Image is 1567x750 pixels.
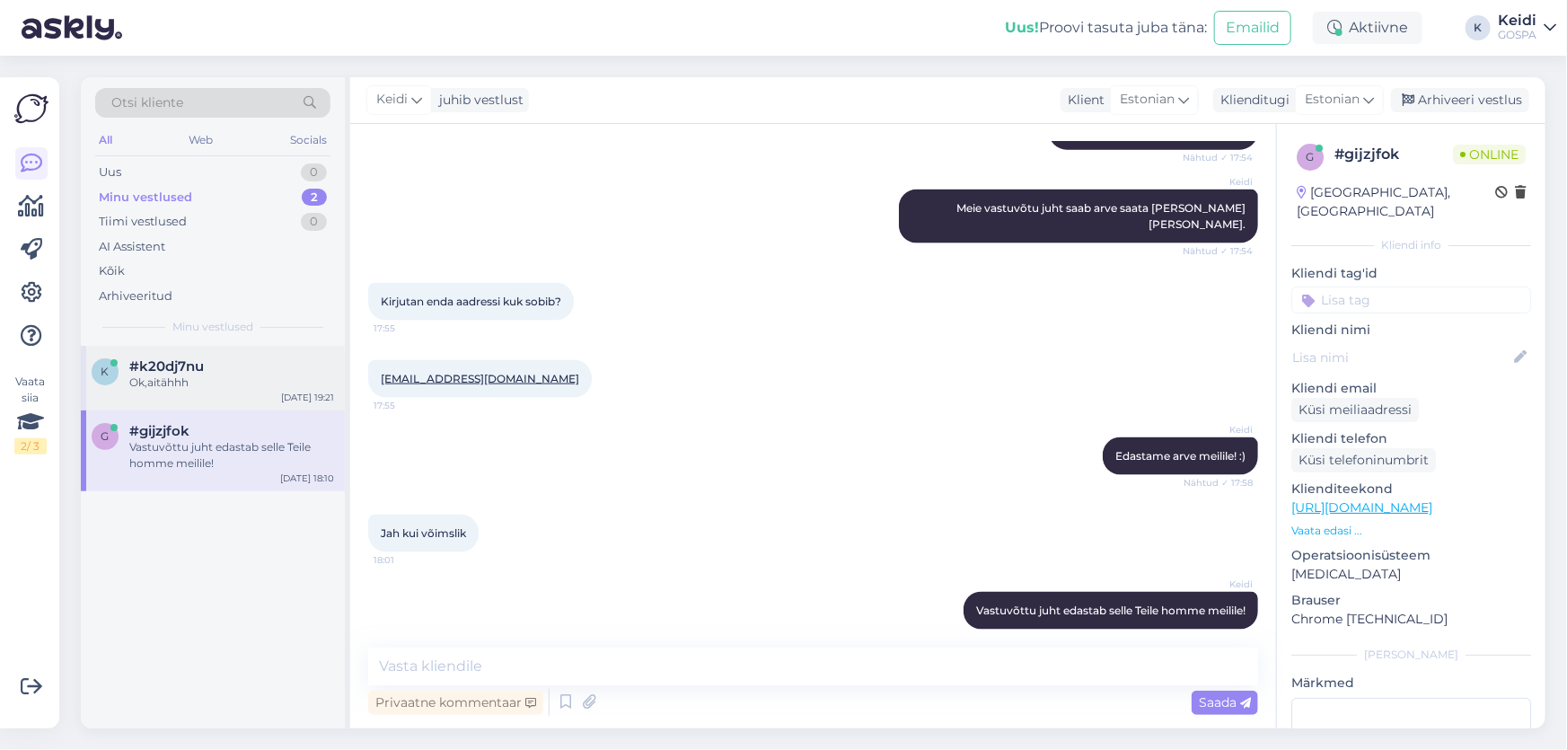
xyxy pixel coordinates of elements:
[374,553,441,567] span: 18:01
[1185,631,1253,644] span: 18:10
[99,189,192,207] div: Minu vestlused
[1291,610,1531,629] p: Chrome [TECHNICAL_ID]
[1334,144,1453,165] div: # gijzjfok
[302,189,327,207] div: 2
[1185,175,1253,189] span: Keidi
[368,691,543,715] div: Privaatne kommentaar
[1307,150,1315,163] span: g
[1120,90,1175,110] span: Estonian
[381,526,466,540] span: Jah kui võimslik
[129,358,204,375] span: #k20dj7nu
[1005,17,1207,39] div: Proovi tasuta juba täna:
[1185,578,1253,591] span: Keidi
[1005,19,1039,36] b: Uus!
[1498,13,1556,42] a: KeidiGOSPA
[1291,499,1432,516] a: [URL][DOMAIN_NAME]
[95,128,116,152] div: All
[1292,348,1510,367] input: Lisa nimi
[1291,379,1531,398] p: Kliendi email
[101,429,110,443] span: g
[1185,423,1253,437] span: Keidi
[374,399,441,412] span: 17:55
[1291,546,1531,565] p: Operatsioonisüsteem
[1184,476,1253,490] span: Nähtud ✓ 17:58
[1291,591,1531,610] p: Brauser
[1213,91,1290,110] div: Klienditugi
[14,374,47,454] div: Vaata siia
[1297,183,1495,221] div: [GEOGRAPHIC_DATA], [GEOGRAPHIC_DATA]
[301,163,327,181] div: 0
[129,423,189,439] span: #gijzjfok
[1291,237,1531,253] div: Kliendi info
[956,201,1248,231] span: Meie vastuvõtu juht saab arve saata [PERSON_NAME] [PERSON_NAME].
[1498,28,1536,42] div: GOSPA
[99,213,187,231] div: Tiimi vestlused
[186,128,217,152] div: Web
[101,365,110,378] span: k
[432,91,524,110] div: juhib vestlust
[99,287,172,305] div: Arhiveeritud
[1498,13,1536,28] div: Keidi
[1291,429,1531,448] p: Kliendi telefon
[301,213,327,231] div: 0
[1291,448,1436,472] div: Küsi telefoninumbrit
[99,238,165,256] div: AI Assistent
[1305,90,1360,110] span: Estonian
[129,375,334,391] div: Ok,aitähhh
[1291,264,1531,283] p: Kliendi tag'id
[280,472,334,485] div: [DATE] 18:10
[976,604,1246,617] span: Vastuvõttu juht edastab selle Teile homme meilile!
[281,391,334,404] div: [DATE] 19:21
[376,90,408,110] span: Keidi
[1291,480,1531,499] p: Klienditeekond
[1291,565,1531,584] p: [MEDICAL_DATA]
[99,262,125,280] div: Kõik
[381,295,561,308] span: Kirjutan enda aadressi kuk sobib?
[381,372,579,385] a: [EMAIL_ADDRESS][DOMAIN_NAME]
[1291,321,1531,340] p: Kliendi nimi
[1291,523,1531,539] p: Vaata edasi ...
[1466,15,1491,40] div: K
[14,438,47,454] div: 2 / 3
[1391,88,1529,112] div: Arhiveeri vestlus
[1291,398,1419,422] div: Küsi meiliaadressi
[172,319,253,335] span: Minu vestlused
[1453,145,1526,164] span: Online
[1183,151,1253,164] span: Nähtud ✓ 17:54
[286,128,330,152] div: Socials
[1291,647,1531,663] div: [PERSON_NAME]
[1115,449,1246,463] span: Edastame arve meilile! :)
[1313,12,1422,44] div: Aktiivne
[1061,91,1105,110] div: Klient
[1183,244,1253,258] span: Nähtud ✓ 17:54
[374,322,441,335] span: 17:55
[1199,694,1251,710] span: Saada
[1214,11,1291,45] button: Emailid
[129,439,334,472] div: Vastuvõttu juht edastab selle Teile homme meilile!
[99,163,121,181] div: Uus
[111,93,183,112] span: Otsi kliente
[14,92,48,126] img: Askly Logo
[1291,674,1531,693] p: Märkmed
[1291,287,1531,313] input: Lisa tag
